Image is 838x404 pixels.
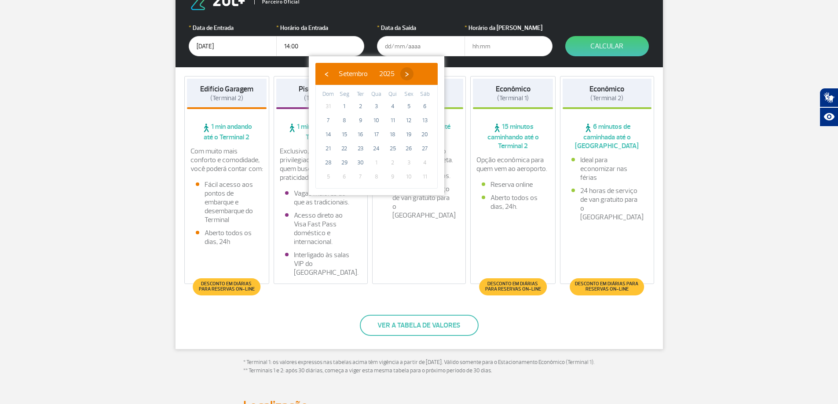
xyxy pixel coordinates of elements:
span: 1 [337,99,351,113]
li: Reserva online [482,180,544,189]
span: 6 [337,170,351,184]
label: Horário da [PERSON_NAME] [465,23,553,33]
span: Desconto em diárias para reservas on-line [574,281,640,292]
th: weekday [337,90,353,99]
span: 10 [402,170,416,184]
input: hh:mm [465,36,553,56]
span: 21 [321,142,335,156]
span: 15 [337,127,351,142]
span: 22 [337,142,351,156]
span: (Terminal 2) [210,94,243,102]
span: 26 [402,142,416,156]
li: Interligado às salas VIP do [GEOGRAPHIC_DATA]. [285,251,356,277]
button: ‹ [320,67,333,80]
th: weekday [320,90,337,99]
th: weekday [384,90,401,99]
span: 2 [353,99,367,113]
button: 2025 [373,67,400,80]
input: dd/mm/aaaa [189,36,277,56]
li: 24 horas de serviço de van gratuito para o [GEOGRAPHIC_DATA] [571,186,643,222]
label: Data de Entrada [189,23,277,33]
span: 11 [418,170,432,184]
li: Fácil acesso aos pontos de embarque e desembarque do Terminal [196,180,258,224]
span: 1 [370,156,384,170]
p: Opção econômica para quem vem ao aeroporto. [476,156,549,173]
li: Ideal para economizar nas férias [571,156,643,182]
span: (Terminal 2) [590,94,623,102]
span: 7 [353,170,367,184]
span: 12 [402,113,416,127]
button: Abrir recursos assistivos. [820,107,838,127]
th: weekday [401,90,417,99]
span: 7 [321,113,335,127]
button: › [400,67,414,80]
th: weekday [352,90,369,99]
span: 3 [402,156,416,170]
span: Desconto em diárias para reservas on-line [483,281,542,292]
strong: Edifício Garagem [200,84,253,94]
span: (Terminal 2) [304,94,337,102]
span: Desconto em diárias para reservas on-line [198,281,256,292]
span: 4 [386,99,400,113]
th: weekday [369,90,385,99]
span: 16 [353,127,367,142]
span: 30 [353,156,367,170]
span: 31 [321,99,335,113]
label: Horário da Entrada [276,23,364,33]
span: 20 [418,127,432,142]
span: 18 [386,127,400,142]
span: 2 [386,156,400,170]
span: 3 [370,99,384,113]
bs-datepicker-navigation-view: ​ ​ ​ [320,68,414,77]
li: Aberto todos os dias, 24h [196,229,258,246]
span: 8 [370,170,384,184]
span: 19 [402,127,416,142]
span: 24 [370,142,384,156]
p: Exclusivo, com localização privilegiada e ideal para quem busca conforto e praticidade. [280,147,362,182]
label: Data da Saída [377,23,465,33]
span: 17 [370,127,384,142]
div: Plugin de acessibilidade da Hand Talk. [820,88,838,127]
button: Calcular [565,36,649,56]
li: Vagas maiores do que as tradicionais. [285,189,356,207]
li: 24 horas de serviço de van gratuito para o [GEOGRAPHIC_DATA] [384,185,455,220]
span: (Terminal 1) [497,94,529,102]
button: Ver a tabela de valores [360,315,479,336]
span: 23 [353,142,367,156]
span: 14 [321,127,335,142]
li: Acesso direto ao Visa Fast Pass doméstico e internacional. [285,211,356,246]
span: 8 [337,113,351,127]
span: 13 [418,113,432,127]
button: Abrir tradutor de língua de sinais. [820,88,838,107]
span: 6 minutos de caminhada até o [GEOGRAPHIC_DATA] [563,122,651,150]
button: Setembro [333,67,373,80]
input: dd/mm/aaaa [377,36,465,56]
span: 4 [418,156,432,170]
span: 1 min andando até o Terminal 2 [187,122,267,142]
span: 6 [418,99,432,113]
bs-datepicker-container: calendar [309,56,444,195]
span: 2025 [379,69,395,78]
span: 29 [337,156,351,170]
span: 15 minutos caminhando até o Terminal 2 [473,122,553,150]
span: 9 [386,170,400,184]
p: Com muito mais conforto e comodidade, você poderá contar com: [190,147,263,173]
input: hh:mm [276,36,364,56]
li: Aberto todos os dias, 24h. [482,193,544,211]
p: * Terminal 1: os valores expressos nas tabelas acima têm vigência a partir de [DATE]. Válido some... [243,358,595,375]
span: 5 [402,99,416,113]
span: 10 [370,113,384,127]
strong: Econômico [496,84,531,94]
span: 5 [321,170,335,184]
span: 25 [386,142,400,156]
strong: Piso Premium [299,84,342,94]
span: Setembro [339,69,368,78]
span: 11 [386,113,400,127]
span: 1 min andando até o Terminal 2 [276,122,365,142]
span: 28 [321,156,335,170]
span: 9 [353,113,367,127]
strong: Econômico [589,84,624,94]
span: 27 [418,142,432,156]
